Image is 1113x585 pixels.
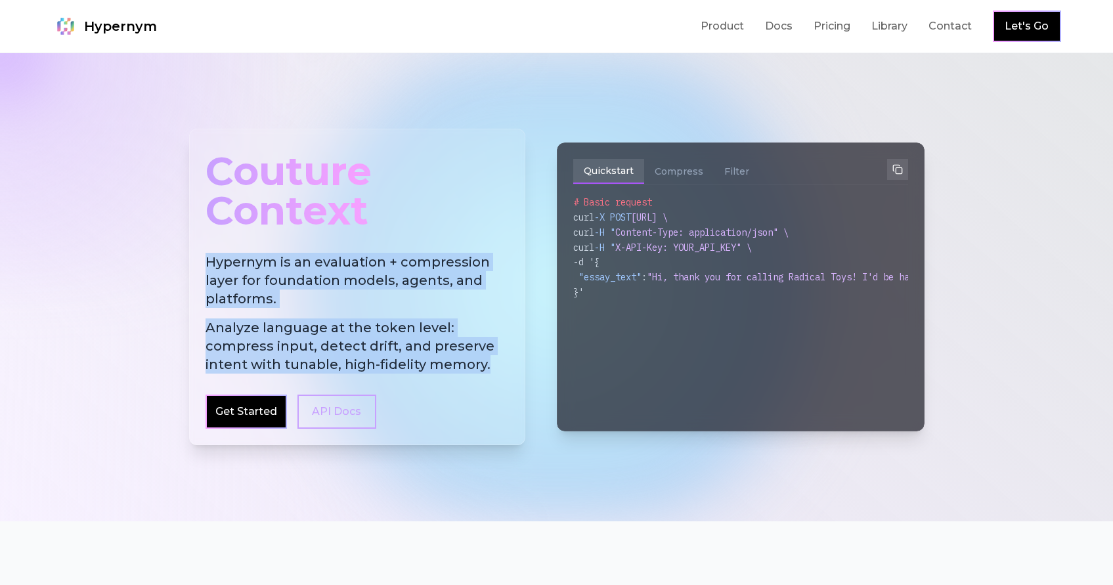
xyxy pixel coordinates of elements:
button: Compress [644,159,714,184]
span: : [642,271,647,283]
span: -H " [594,227,615,238]
span: -X POST [594,211,631,223]
span: # Basic request [573,196,652,208]
span: Hypernym [84,17,157,35]
span: X-API-Key: YOUR_API_KEY" \ [615,242,752,253]
span: -H " [594,242,615,253]
a: Hypernym [53,13,157,39]
button: Filter [714,159,760,184]
span: "essay_text" [578,271,642,283]
a: Contact [928,18,972,34]
a: Docs [765,18,793,34]
span: curl [573,227,594,238]
a: Product [701,18,744,34]
div: Couture Context [206,145,509,237]
h2: Hypernym is an evaluation + compression layer for foundation models, agents, and platforms. [206,253,509,374]
span: curl [573,242,594,253]
span: -d '{ [573,256,600,268]
a: Library [871,18,907,34]
a: Pricing [814,18,850,34]
a: Get Started [215,404,277,420]
a: API Docs [297,395,376,429]
a: Let's Go [1005,18,1049,34]
span: [URL] \ [631,211,668,223]
img: Hypernym Logo [53,13,79,39]
span: }' [573,286,584,298]
button: Quickstart [573,159,644,184]
button: Copy to clipboard [887,159,908,180]
span: Analyze language at the token level: compress input, detect drift, and preserve intent with tunab... [206,318,509,374]
span: Content-Type: application/json" \ [615,227,789,238]
span: curl [573,211,594,223]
